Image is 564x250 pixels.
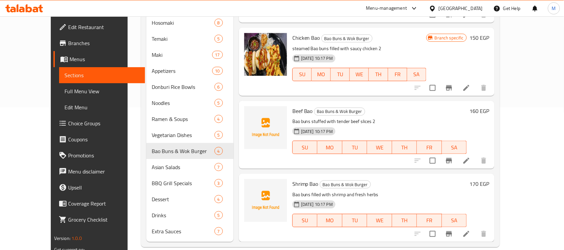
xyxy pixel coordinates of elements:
span: [DATE] 10:17 PM [298,128,335,135]
img: Shrimp Bao [244,179,287,222]
div: Asian Salads7 [146,159,233,175]
span: TU [345,143,365,152]
span: Promotions [68,151,140,159]
span: FR [420,216,439,225]
a: Edit menu item [462,230,470,238]
div: items [215,211,223,219]
span: Beef Bao [292,106,313,116]
div: Dessert4 [146,191,233,207]
span: Full Menu View [64,87,140,95]
span: Version: [54,234,70,243]
p: Bao buns stuffed with tender beef slices 2 [292,117,467,126]
span: SU [295,216,315,225]
span: TH [395,216,415,225]
div: [GEOGRAPHIC_DATA] [439,5,483,12]
span: [DATE] 10:17 PM [298,201,335,208]
span: TU [333,70,347,79]
a: Promotions [53,147,145,163]
span: TH [372,70,385,79]
div: BBQ Grill Specials3 [146,175,233,191]
a: Full Menu View [59,83,145,99]
span: TH [395,143,415,152]
button: MO [317,141,342,154]
div: Bao Buns & Wok Burger [320,180,371,189]
span: 17 [213,52,223,58]
span: SU [295,143,315,152]
span: WE [352,70,366,79]
span: Choice Groups [68,119,140,127]
div: Drinks5 [146,207,233,223]
a: Grocery Checklist [53,212,145,228]
span: SA [445,216,464,225]
div: items [215,115,223,123]
span: Bao Buns & Wok Burger [322,35,372,42]
div: Temaki5 [146,31,233,47]
a: Edit menu item [462,84,470,92]
span: Upsell [68,183,140,192]
span: 4 [215,148,223,154]
span: Branch specific [432,35,466,41]
span: SA [445,143,464,152]
span: 5 [215,212,223,219]
span: WE [370,216,390,225]
span: 4 [215,196,223,203]
span: MO [314,70,328,79]
div: items [215,35,223,43]
span: TU [345,216,365,225]
div: Donburi Rice Bowls6 [146,79,233,95]
span: M [552,5,556,12]
button: TH [369,68,388,81]
div: Vegetarian Dishes [152,131,214,139]
div: Drinks [152,211,214,219]
span: Appetizers [152,67,212,75]
div: items [215,131,223,139]
div: items [215,179,223,187]
a: Choice Groups [53,115,145,131]
button: TH [392,214,417,227]
p: Bao buns filled with shrimp and fresh herbs [292,191,467,199]
a: Upsell [53,179,145,196]
span: 7 [215,164,223,170]
span: Donburi Rice Bowls [152,83,214,91]
span: Menus [69,55,140,63]
button: MO [312,68,331,81]
button: SU [292,68,312,81]
div: Noodles [152,99,214,107]
h6: 160 EGP [469,106,489,116]
a: Edit Menu [59,99,145,115]
button: WE [367,214,392,227]
span: Edit Restaurant [68,23,140,31]
button: Branch-specific-item [441,226,457,242]
span: 10 [213,68,223,74]
a: Branches [53,35,145,51]
button: MO [317,214,342,227]
span: 3 [215,180,223,186]
button: SA [442,141,467,154]
button: SA [407,68,426,81]
span: 8 [215,20,223,26]
button: TH [392,141,417,154]
button: delete [476,153,492,169]
span: Bao Buns & Wok Burger [152,147,214,155]
button: delete [476,80,492,96]
span: Maki [152,51,212,59]
span: MO [320,216,340,225]
span: Asian Salads [152,163,214,171]
span: SU [295,70,309,79]
div: Noodles5 [146,95,233,111]
h6: 150 EGP [469,33,489,42]
button: Branch-specific-item [441,80,457,96]
button: WE [350,68,369,81]
span: Hosomaki [152,19,214,27]
span: [DATE] 10:17 PM [298,55,335,61]
button: FR [388,68,407,81]
div: items [215,99,223,107]
span: Dessert [152,195,214,203]
span: 5 [215,132,223,138]
a: Edit Restaurant [53,19,145,35]
a: Menu disclaimer [53,163,145,179]
span: Sections [64,71,140,79]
